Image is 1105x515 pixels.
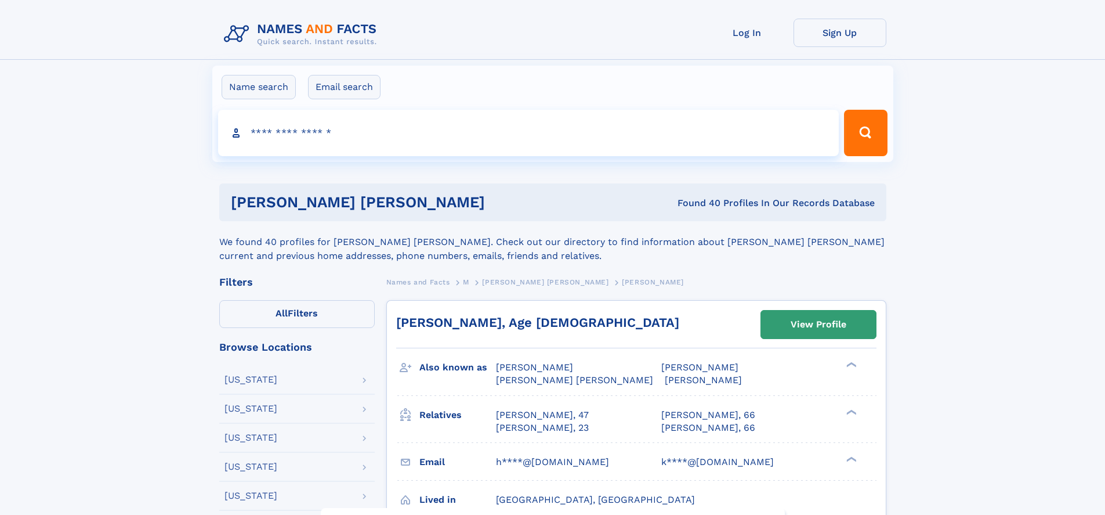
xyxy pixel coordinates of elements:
[496,494,695,505] span: [GEOGRAPHIC_DATA], [GEOGRAPHIC_DATA]
[496,409,589,422] a: [PERSON_NAME], 47
[224,462,277,471] div: [US_STATE]
[794,19,886,47] a: Sign Up
[224,491,277,500] div: [US_STATE]
[791,311,846,338] div: View Profile
[276,308,288,319] span: All
[761,311,876,338] a: View Profile
[482,275,608,289] a: [PERSON_NAME] [PERSON_NAME]
[701,19,794,47] a: Log In
[224,433,277,442] div: [US_STATE]
[222,75,296,99] label: Name search
[396,315,679,330] a: [PERSON_NAME], Age [DEMOGRAPHIC_DATA]
[843,455,857,463] div: ❯
[386,275,450,289] a: Names and Facts
[463,275,469,289] a: M
[224,404,277,413] div: [US_STATE]
[218,110,839,156] input: search input
[844,110,887,156] button: Search Button
[419,358,496,377] h3: Also known as
[463,278,469,286] span: M
[419,405,496,425] h3: Relatives
[496,422,589,434] a: [PERSON_NAME], 23
[224,375,277,384] div: [US_STATE]
[419,452,496,472] h3: Email
[482,278,608,286] span: [PERSON_NAME] [PERSON_NAME]
[219,300,375,328] label: Filters
[219,342,375,352] div: Browse Locations
[496,362,573,373] span: [PERSON_NAME]
[661,409,755,422] a: [PERSON_NAME], 66
[496,374,653,386] span: [PERSON_NAME] [PERSON_NAME]
[419,490,496,510] h3: Lived in
[665,374,742,386] span: [PERSON_NAME]
[219,221,886,263] div: We found 40 profiles for [PERSON_NAME] [PERSON_NAME]. Check out our directory to find information...
[843,408,857,416] div: ❯
[308,75,381,99] label: Email search
[661,362,738,373] span: [PERSON_NAME]
[231,195,581,210] h1: [PERSON_NAME] [PERSON_NAME]
[661,422,755,434] a: [PERSON_NAME], 66
[581,197,875,210] div: Found 40 Profiles In Our Records Database
[622,278,684,286] span: [PERSON_NAME]
[219,19,386,50] img: Logo Names and Facts
[219,277,375,287] div: Filters
[843,361,857,369] div: ❯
